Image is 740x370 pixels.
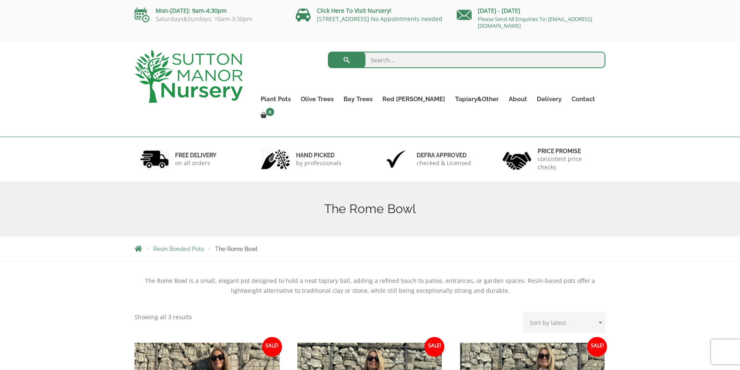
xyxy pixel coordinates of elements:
p: checked & Licensed [417,159,471,167]
p: by professionals [296,159,342,167]
a: Topiary&Other [450,93,504,105]
a: Red [PERSON_NAME] [377,93,450,105]
a: Plant Pots [256,93,296,105]
span: Sale! [425,337,444,357]
p: Mon-[DATE]: 9am-4:30pm [135,6,283,16]
h6: Defra approved [417,152,471,159]
a: About [504,93,532,105]
nav: Breadcrumbs [135,245,605,252]
img: 3.jpg [382,149,410,170]
p: on all orders [175,159,216,167]
p: Saturdays&Sundays: 10am-3:30pm [135,16,283,22]
select: Shop order [523,312,605,333]
a: Olive Trees [296,93,339,105]
input: Search... [328,52,606,68]
span: Sale! [587,337,607,357]
h6: Price promise [538,147,600,155]
a: Resin Bonded Pots [153,246,204,252]
img: 4.jpg [503,147,531,172]
a: [STREET_ADDRESS] No Appointments needed [317,15,442,23]
p: Showing all 3 results [135,312,192,322]
h6: FREE DELIVERY [175,152,216,159]
span: 0 [266,108,274,116]
a: Bay Trees [339,93,377,105]
a: Contact [567,93,600,105]
p: [DATE] - [DATE] [457,6,605,16]
a: Delivery [532,93,567,105]
span: Sale! [262,337,282,357]
span: The Rome Bowl [215,246,258,252]
a: 0 [256,110,277,121]
p: consistent price checks [538,155,600,171]
p: The Rome Bowl is a small, elegant pot designed to hold a neat topiary ball, adding a refined touc... [135,276,605,296]
a: Please Send All Enquiries To: [EMAIL_ADDRESS][DOMAIN_NAME] [478,15,592,29]
img: logo [135,50,243,103]
a: Click Here To Visit Nursery! [317,7,391,14]
h1: The Rome Bowl [135,202,605,216]
img: 1.jpg [140,149,169,170]
img: 2.jpg [261,149,290,170]
h6: hand picked [296,152,342,159]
